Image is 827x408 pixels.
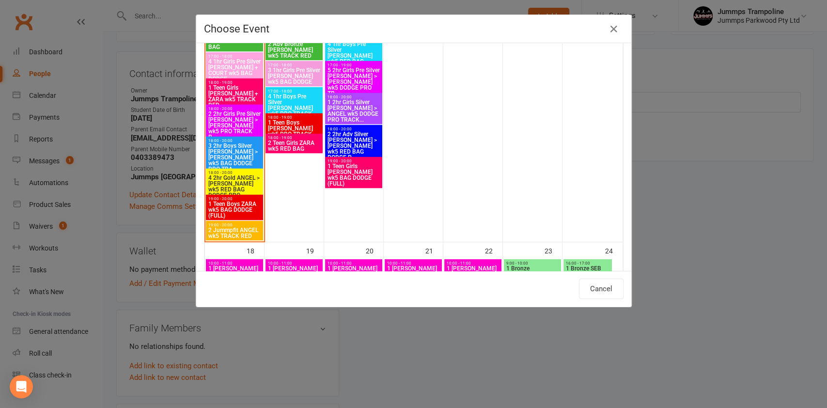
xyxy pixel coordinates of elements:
[204,23,624,35] h4: Choose Event
[327,99,380,122] span: 1 2hr Girls Silver [PERSON_NAME] > ANGEL wk5 DODGE PRO TRACK...
[327,67,380,96] span: 5 2hr Girls Pre Silver [PERSON_NAME] > [PERSON_NAME] wk5 DODGE PRO TR...
[208,261,261,265] span: 10:00 - 11:00
[506,261,559,265] span: 9:00 - 10:00
[10,375,33,398] div: Open Intercom Messenger
[267,63,321,67] span: 17:00 - 18:00
[327,63,380,67] span: 17:00 - 19:00
[208,142,261,172] span: 3 2hr Boys Silver [PERSON_NAME] > [PERSON_NAME] wk5 BAG DODGE PRO TRA...
[327,158,380,163] span: 19:00 - 20:00
[327,131,380,160] span: 2 2hr Adv Silver [PERSON_NAME] > [PERSON_NAME] wk5 RED BAG DODGE P...
[545,242,562,258] div: 23
[208,196,261,201] span: 19:00 - 20:00
[606,21,622,37] button: Close
[208,138,261,142] span: 18:00 - 20:00
[267,261,321,265] span: 10:00 - 11:00
[208,201,261,218] span: 1 Teen Boys ZARA wk5 BAG DODGE (FULL)
[267,89,321,93] span: 17:00 - 18:00
[247,242,264,258] div: 18
[565,265,610,282] span: 1 Bronze SEB wk6 PRO TRACK
[267,119,321,137] span: 1 Teen Boys [PERSON_NAME] wk5 PRO TRACK
[485,242,502,258] div: 22
[446,261,499,265] span: 10:00 - 11:00
[208,170,261,174] span: 18:00 - 20:00
[579,279,624,299] button: Cancel
[327,163,380,186] span: 1 Teen Girls [PERSON_NAME] wk5 BAG DODGE (FULL)
[208,222,261,227] span: 19:00 - 20:00
[425,242,443,258] div: 21
[327,265,380,277] span: 1 [PERSON_NAME] wk6 DODGE
[387,265,440,277] span: 1 [PERSON_NAME] wk6 DODGE
[327,41,380,64] span: 4 1hr Boys Pre Silver [PERSON_NAME] wk5 RED BAG
[267,140,321,151] span: 2 Teen Girls ZARA wk5 RED BAG
[267,135,321,140] span: 18:00 - 19:00
[506,265,559,282] span: 1 Bronze CHANDRA wk6 PRO TRACK
[267,67,321,84] span: 3 1hr Girls Pre Silver [PERSON_NAME] wk5 BAG DODGE
[208,265,261,277] span: 1 [PERSON_NAME] wk6 DODGE
[208,54,261,58] span: 17:00 - 18:00
[446,265,499,277] span: 1 [PERSON_NAME] wk6 DODGE
[208,106,261,110] span: 18:00 - 20:00
[565,261,610,265] span: 16:00 - 17:00
[387,261,440,265] span: 10:00 - 11:00
[208,110,261,140] span: 2 2hr Girls Pre Silver [PERSON_NAME] > [PERSON_NAME] wk5 PRO TRACK R...
[327,126,380,131] span: 18:00 - 20:00
[208,227,261,238] span: 2 Jummpfit ANGEL wk5 TRACK RED
[366,242,383,258] div: 20
[267,41,321,58] span: 2 Adv Bronze [PERSON_NAME] wk5 TRACK RED
[208,174,261,198] span: 4 2hr Gold ANGEL > [PERSON_NAME] wk5 RED BAG DODGE PRO
[208,58,261,81] span: 4 1hr Girls Pre Silver [PERSON_NAME] + COURT wk5 BAG DODGE
[327,94,380,99] span: 18:00 - 20:00
[605,242,623,258] div: 24
[306,242,324,258] div: 19
[267,265,321,277] span: 1 [PERSON_NAME] wk6 DODGE
[208,84,261,108] span: 1 Teen Girls [PERSON_NAME] + ZARA wk5 TRACK RED
[327,261,380,265] span: 10:00 - 11:00
[267,93,321,116] span: 4 1hr Boys Pre Silver [PERSON_NAME] wk5 PRO TRACK
[267,115,321,119] span: 18:00 - 19:00
[208,80,261,84] span: 18:00 - 19:00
